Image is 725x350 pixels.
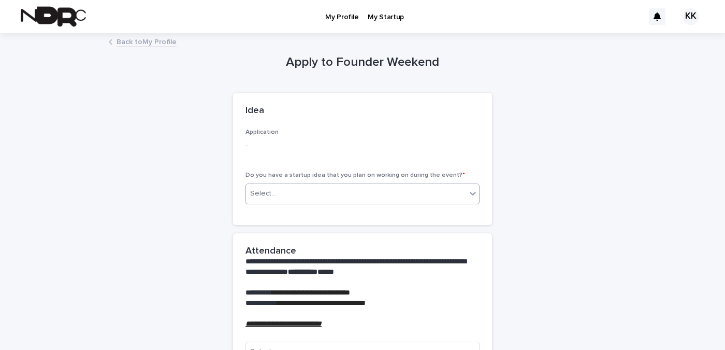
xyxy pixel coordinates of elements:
div: Select... [250,188,276,199]
h2: Idea [245,105,264,117]
img: fPh53EbzTSOZ76wyQ5GQ [21,6,86,27]
span: Application [245,129,279,135]
h2: Attendance [245,246,296,257]
h1: Apply to Founder Weekend [233,55,492,70]
div: KK [683,8,699,25]
a: Back toMy Profile [117,35,177,47]
p: - [245,141,480,151]
span: Do you have a startup idea that you plan on working on during the event? [245,172,465,178]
